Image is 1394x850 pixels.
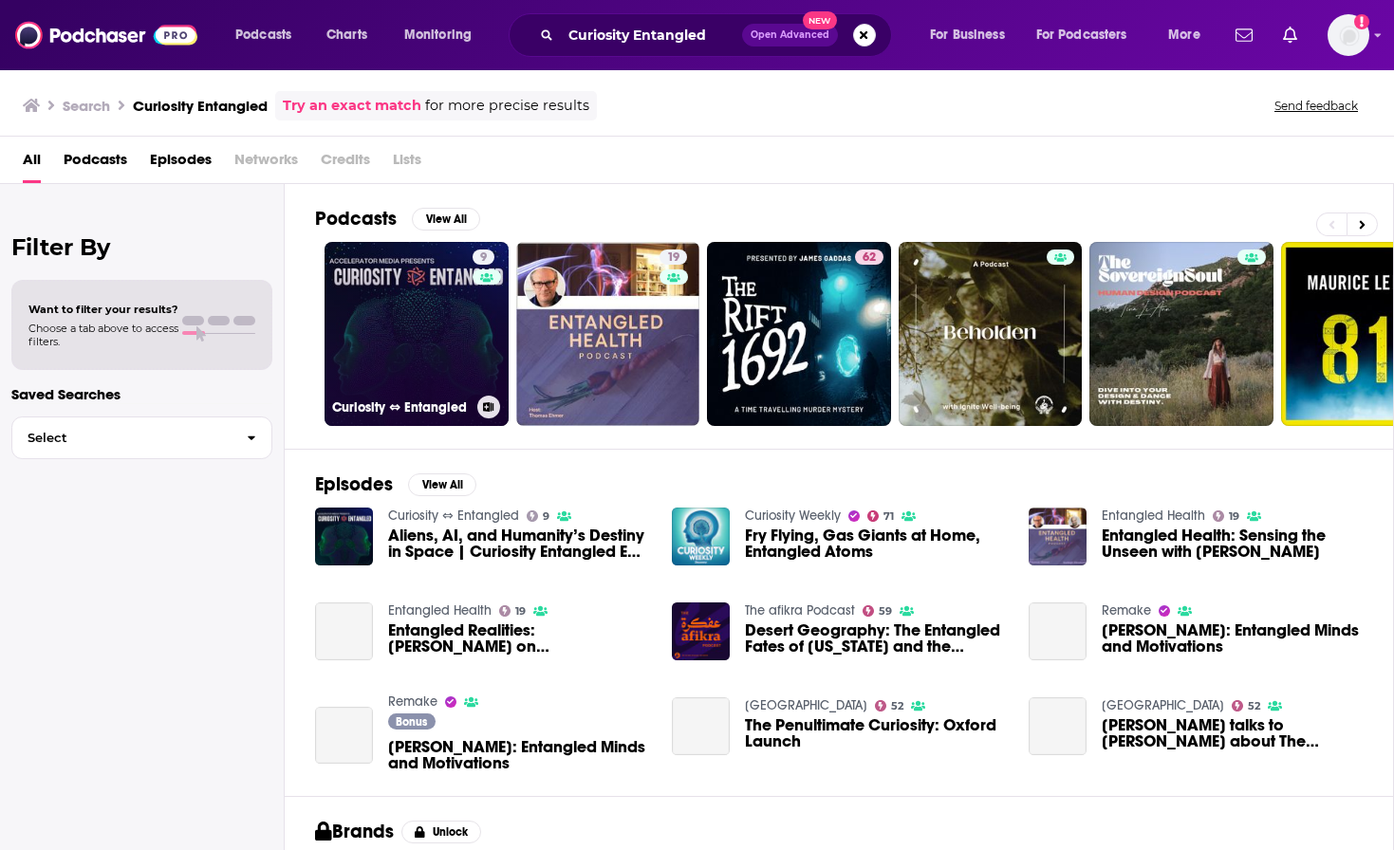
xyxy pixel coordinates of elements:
[667,249,679,268] span: 19
[751,30,829,40] span: Open Advanced
[321,144,370,183] span: Credits
[1029,508,1087,565] img: Entangled Health: Sensing the Unseen with Sadegh Ebrahimi
[315,707,373,765] a: Herbert Gintis: Entangled Minds and Motivations
[63,97,110,115] h3: Search
[1029,602,1087,660] a: Herbert Gintis: Entangled Minds and Motivations
[561,20,742,50] input: Search podcasts, credits, & more...
[388,622,649,655] span: Entangled Realities: [PERSON_NAME] on Consciousness and Quantum Science
[235,22,291,48] span: Podcasts
[1168,22,1200,48] span: More
[863,605,893,617] a: 59
[404,22,472,48] span: Monitoring
[325,242,509,426] a: 9Curiosity ⇔ Entangled
[23,144,41,183] a: All
[1036,22,1127,48] span: For Podcasters
[745,602,855,619] a: The afikra Podcast
[1275,19,1305,51] a: Show notifications dropdown
[388,527,649,560] a: Aliens, AI, and Humanity’s Destiny in Space | Curiosity Entangled Ep 04
[315,207,480,231] a: PodcastsView All
[15,17,197,53] img: Podchaser - Follow, Share and Rate Podcasts
[234,144,298,183] span: Networks
[388,508,519,524] a: Curiosity ⇔ Entangled
[388,602,492,619] a: Entangled Health
[516,242,700,426] a: 19
[315,207,397,231] h2: Podcasts
[1102,622,1363,655] span: [PERSON_NAME]: Entangled Minds and Motivations
[745,622,1006,655] span: Desert Geography: The Entangled Fates of [US_STATE] and the [GEOGRAPHIC_DATA] | [PERSON_NAME]
[543,512,549,521] span: 9
[917,20,1029,50] button: open menu
[12,432,232,444] span: Select
[412,208,480,231] button: View All
[315,472,476,496] a: EpisodesView All
[326,22,367,48] span: Charts
[745,717,1006,749] a: The Penultimate Curiosity: Oxford Launch
[332,399,470,416] h3: Curiosity ⇔ Entangled
[515,607,526,616] span: 19
[527,13,910,57] div: Search podcasts, credits, & more...
[891,702,903,711] span: 52
[707,242,891,426] a: 62
[1029,697,1087,755] a: John Polkinghorne talks to Andrew Briggs about The Penultimate Curiosity
[11,233,272,261] h2: Filter By
[391,20,496,50] button: open menu
[803,11,837,29] span: New
[408,473,476,496] button: View All
[396,716,427,728] span: Bonus
[855,249,883,265] a: 62
[660,249,687,265] a: 19
[742,24,838,46] button: Open AdvancedNew
[1232,700,1261,711] a: 52
[388,739,649,771] a: Herbert Gintis: Entangled Minds and Motivations
[64,144,127,183] a: Podcasts
[745,527,1006,560] a: Fry Flying, Gas Giants at Home, Entangled Atoms
[1213,510,1240,522] a: 19
[425,95,589,117] span: for more precise results
[315,472,393,496] h2: Episodes
[388,622,649,655] a: Entangled Realities: Dean Radin on Consciousness and Quantum Science
[401,821,482,843] button: Unlock
[1102,508,1205,524] a: Entangled Health
[11,416,272,459] button: Select
[672,508,730,565] img: Fry Flying, Gas Giants at Home, Entangled Atoms
[388,739,649,771] span: [PERSON_NAME]: Entangled Minds and Motivations
[315,820,394,843] h2: Brands
[393,144,421,183] span: Lists
[1328,14,1369,56] img: User Profile
[1229,512,1239,521] span: 19
[672,602,730,660] img: Desert Geography: The Entangled Fates of Arizona and the Arabian Peninsula | Natalie Koch
[672,697,730,755] a: The Penultimate Curiosity: Oxford Launch
[499,605,527,617] a: 19
[1228,19,1260,51] a: Show notifications dropdown
[283,95,421,117] a: Try an exact match
[1102,527,1363,560] span: Entangled Health: Sensing the Unseen with [PERSON_NAME]
[28,303,178,316] span: Want to filter your results?
[480,249,487,268] span: 9
[222,20,316,50] button: open menu
[1354,14,1369,29] svg: Add a profile image
[150,144,212,183] a: Episodes
[745,508,841,524] a: Curiosity Weekly
[875,700,904,711] a: 52
[930,22,1005,48] span: For Business
[1102,527,1363,560] a: Entangled Health: Sensing the Unseen with Sadegh Ebrahimi
[133,97,268,115] h3: Curiosity Entangled
[883,512,894,521] span: 71
[315,508,373,565] img: Aliens, AI, and Humanity’s Destiny in Space | Curiosity Entangled Ep 04
[1155,20,1224,50] button: open menu
[28,322,178,348] span: Choose a tab above to access filters.
[1248,702,1260,711] span: 52
[879,607,892,616] span: 59
[867,510,895,522] a: 71
[527,510,550,522] a: 9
